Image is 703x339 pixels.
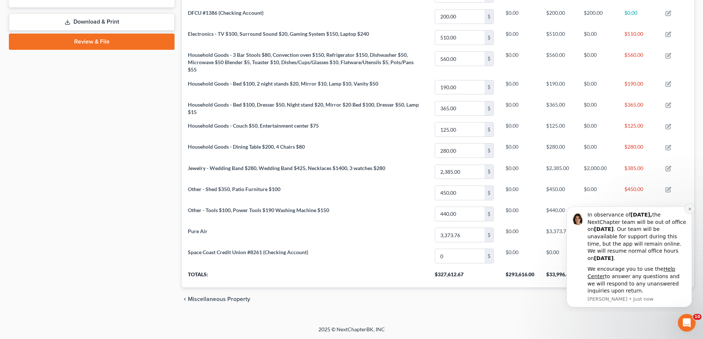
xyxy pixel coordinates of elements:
th: $293,616.00 [500,267,540,287]
input: 0.00 [435,52,485,66]
span: Household Goods - Couch $50, Entertainment center $75 [188,122,319,129]
div: $ [485,31,493,45]
input: 0.00 [435,207,485,221]
input: 0.00 [435,101,485,115]
input: 0.00 [435,80,485,94]
span: Space Coast Credit Union #8261 (Checking Account) [188,249,308,255]
td: $0.00 [500,77,540,98]
td: $0.00 [500,119,540,140]
button: chevron_left Miscellaneous Property [182,296,250,302]
span: Household Goods - Bed $100, Dresser $50, Night stand $20, Mirror $20 Bed $100, Dresser $50, Lamp $15 [188,101,419,115]
iframe: Intercom live chat [678,314,696,332]
td: $0.00 [500,48,540,76]
td: $510.00 [540,27,578,48]
a: Download & Print [9,13,175,31]
i: chevron_left [182,296,188,302]
div: $ [485,52,493,66]
td: $0.00 [500,27,540,48]
input: 0.00 [435,143,485,158]
th: $327,612.67 [429,267,500,287]
input: 0.00 [435,186,485,200]
td: $2,385.00 [540,161,578,182]
td: $450.00 [540,182,578,203]
div: $ [485,10,493,24]
td: $510.00 [618,27,659,48]
div: $ [485,143,493,158]
span: 10 [693,314,702,320]
td: $0.00 [578,182,618,203]
iframe: Intercom notifications message [555,200,703,312]
div: $ [485,228,493,242]
th: Totals: [182,267,429,287]
a: Review & File [9,34,175,50]
td: $0.00 [578,77,618,98]
td: $440.00 [540,203,578,224]
td: $560.00 [618,48,659,76]
td: $0.00 [578,98,618,119]
span: Pure Air [188,228,207,234]
span: Jewelry - Wedding Band $280, Wedding Band $425, Necklaces $1400, 3 watches $280 [188,165,385,171]
span: Household Goods - Bed $100, 2 night stands $20, Mirror $10, Lamp $10, Vanity $50 [188,80,378,87]
input: 0.00 [435,122,485,136]
td: $0.00 [500,246,540,267]
span: Other - Shed $350, Patio Furniture $100 [188,186,280,192]
div: $ [485,122,493,136]
td: $0.00 [500,6,540,27]
div: $ [485,186,493,200]
th: $33,996.67 [540,267,578,287]
td: $280.00 [618,140,659,161]
td: $0.00 [540,246,578,267]
td: $0.00 [500,224,540,245]
td: $0.00 [578,27,618,48]
td: $0.00 [500,161,540,182]
div: $ [485,165,493,179]
input: 0.00 [435,165,485,179]
input: 0.00 [435,10,485,24]
td: $0.00 [500,98,540,119]
td: $125.00 [540,119,578,140]
td: $450.00 [618,182,659,203]
td: $280.00 [540,140,578,161]
div: 2025 © NextChapterBK, INC [141,326,562,339]
span: Household Goods - Dining Table $200, 4 Chairs $80 [188,143,305,150]
td: $0.00 [578,140,618,161]
div: $ [485,249,493,263]
td: $0.00 [500,182,540,203]
td: $2,000.00 [578,161,618,182]
div: $ [485,101,493,115]
td: $385.00 [618,161,659,182]
span: DFCU #1386 (Checking Account) [188,10,263,16]
span: Electronics - TV $100, Surround Sound $20, Gaming System $150, Laptop $240 [188,31,369,37]
td: $200.00 [578,6,618,27]
td: $560.00 [540,48,578,76]
input: 0.00 [435,228,485,242]
span: Miscellaneous Property [188,296,250,302]
td: $190.00 [540,77,578,98]
td: $0.00 [500,203,540,224]
div: $ [485,207,493,221]
td: $0.00 [578,48,618,76]
td: $190.00 [618,77,659,98]
td: $365.00 [618,98,659,119]
div: $ [485,80,493,94]
td: $0.00 [618,6,659,27]
td: $0.00 [500,140,540,161]
span: Other - Tools $100, Power Tools $190 Washing Machine $150 [188,207,329,213]
input: 0.00 [435,249,485,263]
input: 0.00 [435,31,485,45]
td: $200.00 [540,6,578,27]
td: $365.00 [540,98,578,119]
td: $125.00 [618,119,659,140]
